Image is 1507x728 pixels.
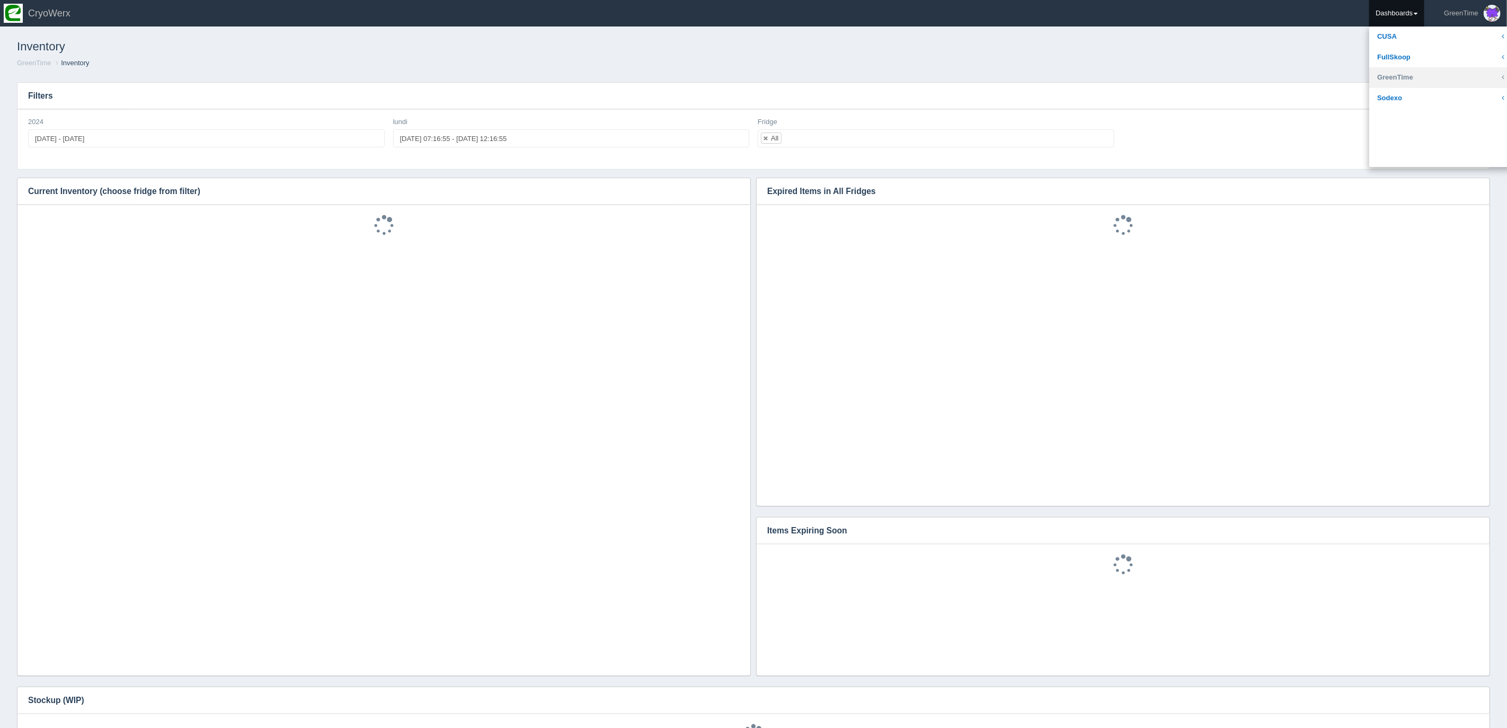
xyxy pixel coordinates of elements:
[17,687,1474,714] h3: Stockup (WIP)
[28,117,43,127] label: 2024
[758,117,777,127] label: Fridge
[757,518,1474,544] h3: Items Expiring Soon
[17,83,1490,109] h3: Filters
[17,178,734,205] h3: Current Inventory (choose fridge from filter)
[393,117,407,127] label: lundi
[757,178,1474,205] h3: Expired Items in All Fridges
[4,4,23,23] img: so2zg2bv3y2ub16hxtjr.png
[771,135,778,142] div: All
[17,59,51,67] a: GreenTime
[1444,3,1478,24] div: GreenTime
[53,58,89,68] li: Inventory
[17,35,753,58] h1: Inventory
[1484,5,1501,22] img: Profile Picture
[28,8,70,19] span: CryoWerx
